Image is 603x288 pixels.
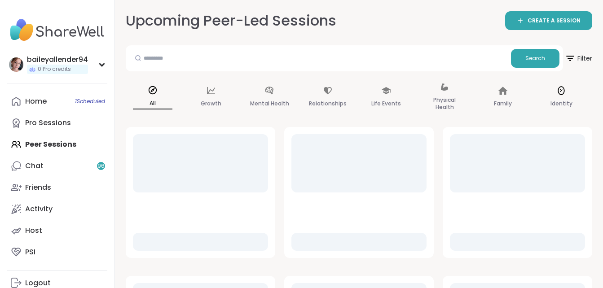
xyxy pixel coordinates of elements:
[7,14,107,46] img: ShareWell Nav Logo
[494,98,512,109] p: Family
[525,54,545,62] span: Search
[126,11,336,31] h2: Upcoming Peer-Led Sessions
[25,161,44,171] div: Chat
[9,57,23,72] img: baileyallender94
[25,183,51,192] div: Friends
[27,55,88,65] div: baileyallender94
[7,220,107,241] a: Host
[25,118,71,128] div: Pro Sessions
[25,226,42,236] div: Host
[25,96,47,106] div: Home
[250,98,289,109] p: Mental Health
[511,49,559,68] button: Search
[7,241,107,263] a: PSI
[97,162,105,170] span: 96
[7,177,107,198] a: Friends
[201,98,221,109] p: Growth
[550,98,572,109] p: Identity
[7,198,107,220] a: Activity
[25,247,35,257] div: PSI
[7,91,107,112] a: Home1Scheduled
[309,98,347,109] p: Relationships
[425,95,464,113] p: Physical Health
[7,155,107,177] a: Chat96
[505,11,592,30] a: CREATE A SESSION
[565,45,592,71] button: Filter
[371,98,401,109] p: Life Events
[133,98,172,109] p: All
[528,17,581,25] span: CREATE A SESSION
[25,204,53,214] div: Activity
[75,98,105,105] span: 1 Scheduled
[7,112,107,134] a: Pro Sessions
[38,65,71,73] span: 0 Pro credits
[25,278,51,288] div: Logout
[565,48,592,69] span: Filter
